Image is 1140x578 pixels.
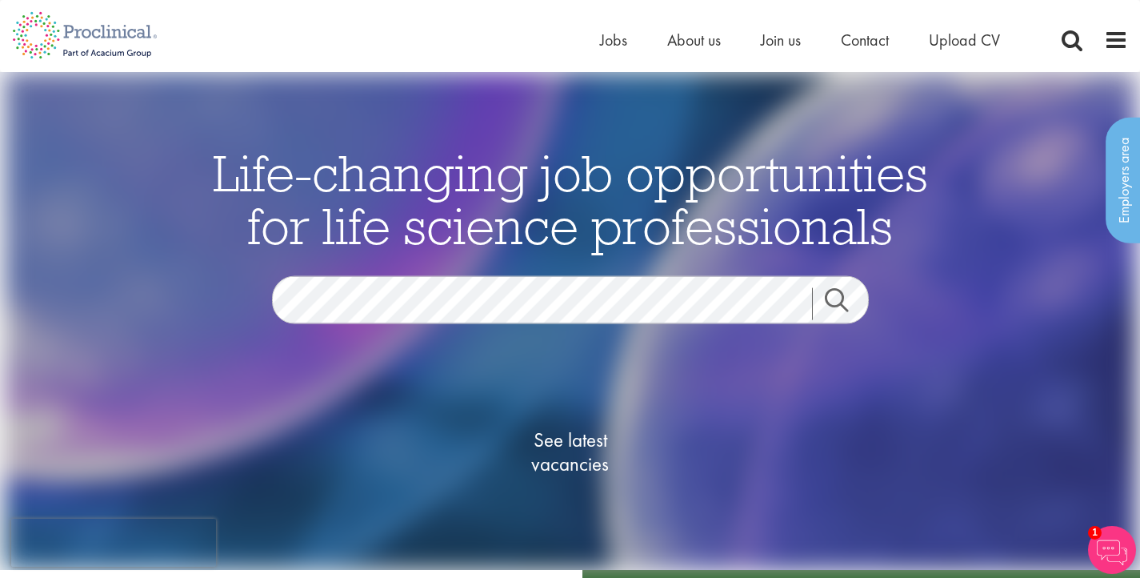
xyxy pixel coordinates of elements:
span: See latest vacancies [490,428,650,476]
iframe: reCAPTCHA [11,519,216,567]
a: Contact [841,30,889,50]
a: See latestvacancies [490,364,650,540]
img: Chatbot [1088,526,1136,574]
span: Life-changing job opportunities for life science professionals [213,141,928,258]
a: Job search submit button [812,288,881,320]
a: About us [667,30,721,50]
img: candidate home [5,72,1135,570]
a: Jobs [600,30,627,50]
a: Upload CV [929,30,1000,50]
span: 1 [1088,526,1102,540]
a: Join us [761,30,801,50]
